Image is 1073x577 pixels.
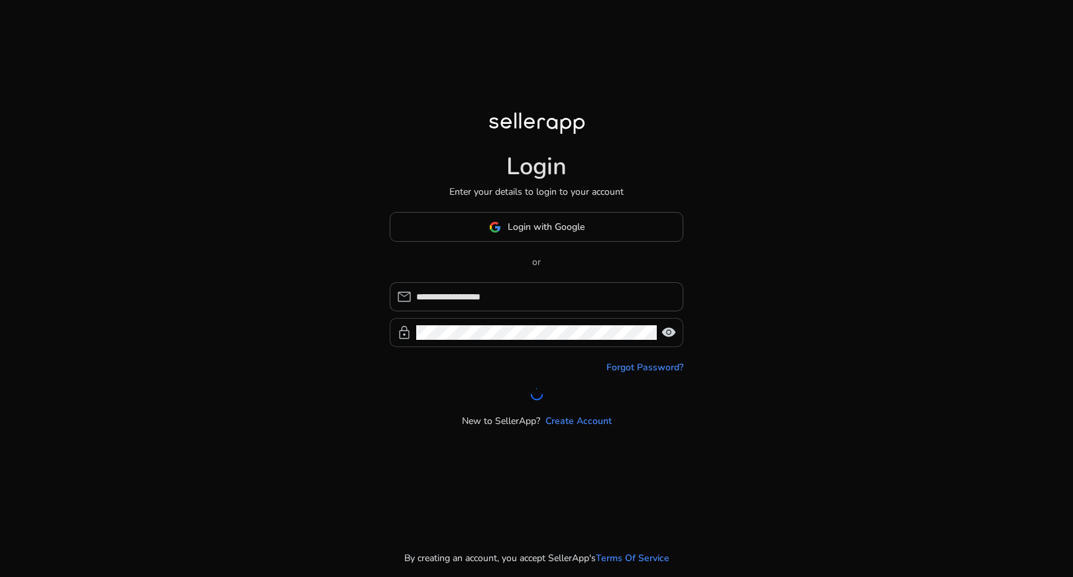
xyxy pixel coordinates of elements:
p: Enter your details to login to your account [449,185,624,199]
span: lock [396,325,412,341]
p: New to SellerApp? [462,414,540,428]
span: Login with Google [508,220,585,234]
span: mail [396,289,412,305]
a: Forgot Password? [606,360,683,374]
p: or [390,255,683,269]
h1: Login [506,152,567,181]
img: google-logo.svg [489,221,501,233]
a: Create Account [545,414,612,428]
button: Login with Google [390,212,683,242]
span: visibility [661,325,677,341]
a: Terms Of Service [596,551,669,565]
